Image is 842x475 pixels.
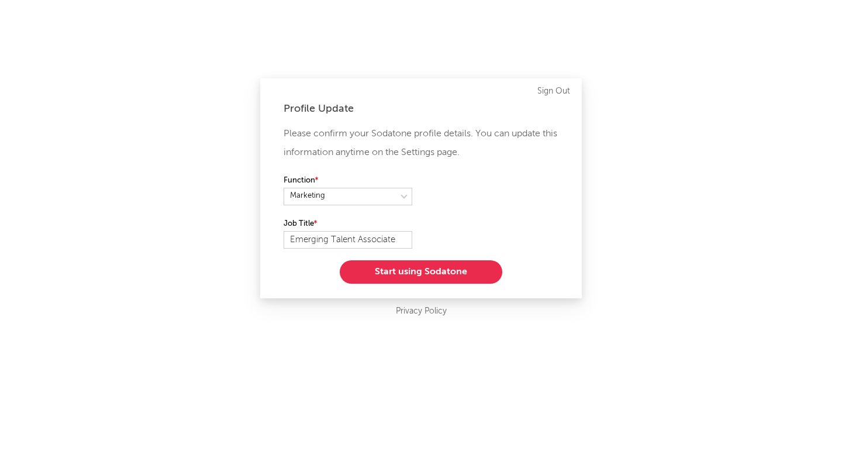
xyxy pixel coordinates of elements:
[340,260,502,284] button: Start using Sodatone
[284,174,412,188] label: Function
[396,304,447,319] a: Privacy Policy
[537,84,570,98] a: Sign Out
[284,102,558,116] div: Profile Update
[284,125,558,162] p: Please confirm your Sodatone profile details. You can update this information anytime on the Sett...
[284,217,412,231] label: Job Title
